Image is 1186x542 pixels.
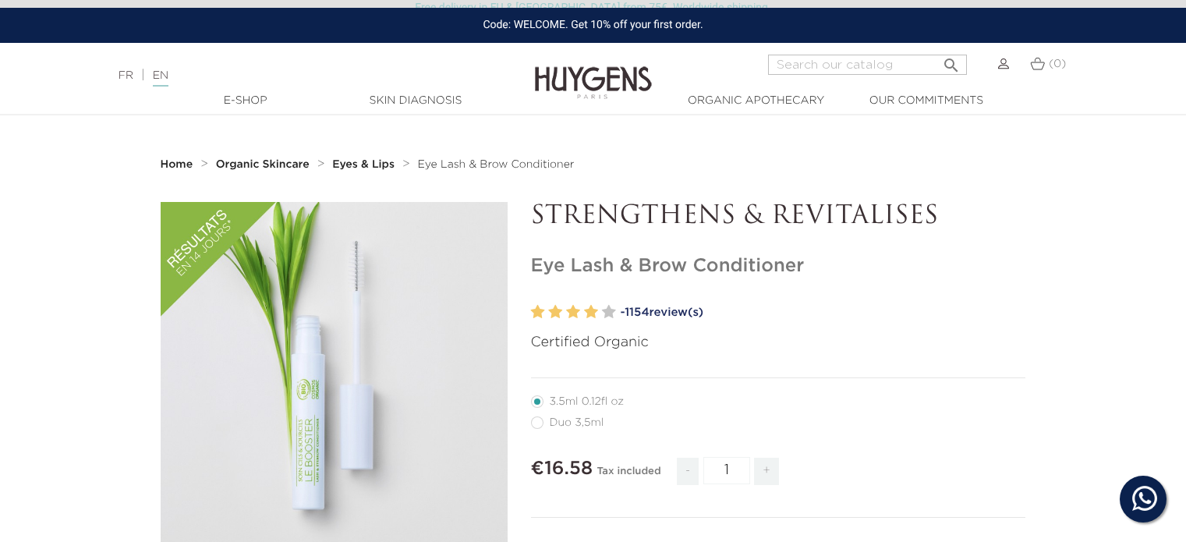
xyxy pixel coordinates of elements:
[161,159,193,170] strong: Home
[754,458,779,485] span: +
[942,51,961,70] i: 
[531,459,593,478] span: €16.58
[937,50,965,71] button: 
[332,158,398,171] a: Eyes & Lips
[531,332,1026,353] p: Certified Organic
[332,159,395,170] strong: Eyes & Lips
[531,301,545,324] label: 1
[602,301,616,324] label: 5
[161,158,196,171] a: Home
[418,159,575,170] span: Eye Lash & Brow Conditioner
[418,158,575,171] a: Eye Lash & Brow Conditioner
[535,41,652,101] img: Huygens
[768,55,967,75] input: Search
[566,301,580,324] label: 3
[703,457,750,484] input: Quantity
[531,255,1026,278] h1: Eye Lash & Brow Conditioner
[531,395,643,408] label: 3.5ml 0.12fl oz
[678,93,834,109] a: Organic Apothecary
[153,70,168,87] a: EN
[548,301,562,324] label: 2
[216,159,310,170] strong: Organic Skincare
[111,66,483,85] div: |
[848,93,1004,109] a: Our commitments
[1049,58,1066,69] span: (0)
[338,93,494,109] a: Skin Diagnosis
[677,458,699,485] span: -
[531,416,623,429] label: Duo 3,5ml
[216,158,313,171] a: Organic Skincare
[119,70,133,81] a: FR
[531,202,1026,232] p: STRENGTHENS & REVITALISES
[597,455,660,497] div: Tax included
[584,301,598,324] label: 4
[168,93,324,109] a: E-Shop
[621,301,1026,324] a: -1154review(s)
[625,306,649,318] span: 1154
